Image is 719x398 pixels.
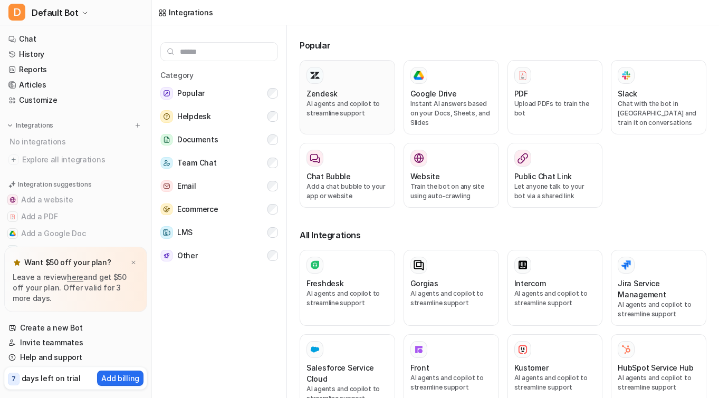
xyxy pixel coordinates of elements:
[410,171,440,182] h3: Website
[4,208,147,225] button: Add a PDFAdd a PDF
[130,259,137,266] img: x
[18,180,91,189] p: Integration suggestions
[158,7,213,18] a: Integrations
[514,278,546,289] h3: Intercom
[177,110,211,123] span: Helpdesk
[160,106,278,127] button: HelpdeskHelpdesk
[160,83,278,104] button: PopularPopular
[300,229,706,241] h3: All Integrations
[611,250,706,326] button: Jira Service ManagementJira Service ManagementAI agents and copilot to streamline support
[8,154,19,165] img: explore all integrations
[514,171,572,182] h3: Public Chat Link
[306,362,388,384] h3: Salesforce Service Cloud
[6,122,14,129] img: expand menu
[4,335,147,350] a: Invite teammates
[300,39,706,52] h3: Popular
[611,60,706,134] button: SlackSlackChat with the bot in [GEOGRAPHIC_DATA] and train it on conversations
[507,143,603,208] button: Public Chat LinkLet anyone talk to your bot via a shared link
[4,47,147,62] a: History
[67,273,83,281] a: here
[507,250,603,326] button: IntercomAI agents and copilot to streamline support
[4,62,147,77] a: Reports
[160,222,278,243] button: LMSLMS
[514,373,596,392] p: AI agents and copilot to streamline support
[160,134,173,146] img: Documents
[9,197,16,203] img: Add a website
[160,110,173,123] img: Helpdesk
[13,258,21,267] img: star
[410,373,492,392] p: AI agents and copilot to streamline support
[414,71,424,80] img: Google Drive
[306,182,388,201] p: Add a chat bubble to your app or website
[160,87,173,100] img: Popular
[410,289,492,308] p: AI agents and copilot to streamline support
[160,250,173,262] img: Other
[300,143,395,208] button: Chat BubbleAdd a chat bubble to your app or website
[306,88,338,99] h3: Zendesk
[4,321,147,335] a: Create a new Bot
[177,203,218,216] span: Ecommerce
[6,133,147,150] div: No integrations
[618,88,637,99] h3: Slack
[618,362,694,373] h3: HubSpot Service Hub
[517,70,528,80] img: PDF
[4,242,147,259] button: Add to ZendeskAdd to Zendesk
[410,99,492,128] p: Instant AI answers based on your Docs, Sheets, and Slides
[621,260,631,270] img: Jira Service Management
[134,122,141,129] img: menu_add.svg
[24,257,111,268] p: Want $50 off your plan?
[160,176,278,197] button: EmailEmail
[404,60,499,134] button: Google DriveGoogle DriveInstant AI answers based on your Docs, Sheets, and Slides
[618,278,699,300] h3: Jira Service Management
[160,180,173,192] img: Email
[177,180,196,192] span: Email
[16,121,53,130] p: Integrations
[160,199,278,220] button: EcommerceEcommerce
[4,191,147,208] button: Add a websiteAdd a website
[410,182,492,201] p: Train the bot on any site using auto-crawling
[306,289,388,308] p: AI agents and copilot to streamline support
[514,182,596,201] p: Let anyone talk to your bot via a shared link
[97,371,143,386] button: Add billing
[410,88,457,99] h3: Google Drive
[306,171,351,182] h3: Chat Bubble
[4,350,147,365] a: Help and support
[169,7,213,18] div: Integrations
[4,93,147,108] a: Customize
[514,362,549,373] h3: Kustomer
[4,152,147,167] a: Explore all integrations
[4,77,147,92] a: Articles
[8,4,25,21] span: D
[177,249,198,262] span: Other
[160,203,173,216] img: Ecommerce
[300,60,395,134] button: ZendeskAI agents and copilot to streamline support
[160,157,173,169] img: Team Chat
[618,373,699,392] p: AI agents and copilot to streamline support
[514,88,528,99] h3: PDF
[507,60,603,134] button: PDFPDFUpload PDFs to train the bot
[177,157,216,169] span: Team Chat
[404,250,499,326] button: GorgiasAI agents and copilot to streamline support
[22,373,81,384] p: days left on trial
[13,272,139,304] p: Leave a review and get $50 off your plan. Offer valid for 3 more days.
[9,213,16,220] img: Add a PDF
[4,32,147,46] a: Chat
[160,70,278,81] h5: Category
[300,250,395,326] button: FreshdeskAI agents and copilot to streamline support
[4,225,147,242] button: Add a Google DocAdd a Google Doc
[32,5,79,20] span: Default Bot
[22,151,143,168] span: Explore all integrations
[177,226,193,239] span: LMS
[310,344,320,355] img: Salesforce Service Cloud
[160,152,278,173] button: Team ChatTeam Chat
[410,278,438,289] h3: Gorgias
[618,99,699,128] p: Chat with the bot in [GEOGRAPHIC_DATA] and train it on conversations
[414,344,424,355] img: Front
[621,69,631,81] img: Slack
[12,374,16,384] p: 7
[514,289,596,308] p: AI agents and copilot to streamline support
[160,245,278,266] button: OtherOther
[9,230,16,237] img: Add a Google Doc
[618,300,699,319] p: AI agents and copilot to streamline support
[101,373,139,384] p: Add billing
